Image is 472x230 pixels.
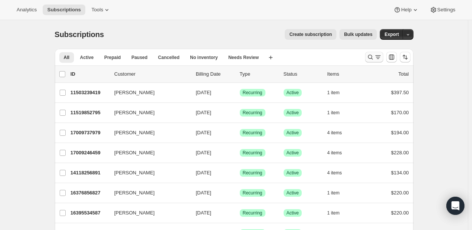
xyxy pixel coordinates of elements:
span: Bulk updates [344,31,372,37]
button: [PERSON_NAME] [110,207,185,219]
button: Help [389,5,423,15]
p: 17009737979 [71,129,108,137]
span: Prepaid [104,54,121,61]
p: 16395534587 [71,209,108,217]
button: 1 item [327,107,348,118]
span: Export [384,31,399,37]
span: 1 item [327,90,340,96]
span: [DATE] [196,110,211,115]
span: Recurring [243,170,262,176]
span: Active [287,130,299,136]
span: Create subscription [289,31,332,37]
button: 4 items [327,148,350,158]
button: Analytics [12,5,41,15]
span: 4 items [327,130,342,136]
div: 16376856827[PERSON_NAME][DATE]SuccessRecurringSuccessActive1 item$220.00 [71,188,409,198]
button: 4 items [327,168,350,178]
button: Search and filter results [365,52,383,62]
p: Total [398,70,409,78]
button: 1 item [327,87,348,98]
span: Subscriptions [47,7,81,13]
span: $194.00 [391,130,409,135]
span: Recurring [243,210,262,216]
span: Recurring [243,90,262,96]
div: 17009737979[PERSON_NAME][DATE]SuccessRecurringSuccessActive4 items$194.00 [71,127,409,138]
span: Active [287,110,299,116]
span: Paused [131,54,148,61]
span: Cancelled [158,54,180,61]
span: Settings [437,7,455,13]
span: [DATE] [196,190,211,196]
span: Active [287,170,299,176]
span: 4 items [327,150,342,156]
p: 16376856827 [71,189,108,197]
button: [PERSON_NAME] [110,187,185,199]
span: Recurring [243,190,262,196]
p: 11503239419 [71,89,108,96]
span: [DATE] [196,210,211,216]
span: Recurring [243,150,262,156]
button: Create subscription [285,29,336,40]
div: Type [240,70,278,78]
div: 11519852795[PERSON_NAME][DATE]SuccessRecurringSuccessActive1 item$170.00 [71,107,409,118]
p: 17009246459 [71,149,108,157]
div: 14118256891[PERSON_NAME][DATE]SuccessRecurringSuccessActive4 items$134.00 [71,168,409,178]
button: Bulk updates [339,29,377,40]
span: 1 item [327,110,340,116]
span: $397.50 [391,90,409,95]
span: [PERSON_NAME] [114,169,155,177]
span: [PERSON_NAME] [114,149,155,157]
span: $134.00 [391,170,409,176]
button: 4 items [327,127,350,138]
span: [DATE] [196,170,211,176]
button: Export [380,29,403,40]
span: Active [287,190,299,196]
span: Active [287,150,299,156]
span: Active [287,90,299,96]
span: Needs Review [228,54,259,61]
p: 14118256891 [71,169,108,177]
span: [PERSON_NAME] [114,109,155,117]
button: [PERSON_NAME] [110,147,185,159]
button: Sort the results [400,52,410,62]
span: [PERSON_NAME] [114,129,155,137]
div: 16395534587[PERSON_NAME][DATE]SuccessRecurringSuccessActive1 item$220.00 [71,208,409,218]
div: IDCustomerBilling DateTypeStatusItemsTotal [71,70,409,78]
div: Open Intercom Messenger [446,197,464,215]
span: [DATE] [196,90,211,95]
button: Create new view [265,52,277,63]
div: 17009246459[PERSON_NAME][DATE]SuccessRecurringSuccessActive4 items$228.00 [71,148,409,158]
span: Recurring [243,130,262,136]
button: [PERSON_NAME] [110,167,185,179]
p: Customer [114,70,190,78]
span: 4 items [327,170,342,176]
div: 11503239419[PERSON_NAME][DATE]SuccessRecurringSuccessActive1 item$397.50 [71,87,409,98]
span: 1 item [327,210,340,216]
button: [PERSON_NAME] [110,87,185,99]
span: $228.00 [391,150,409,155]
span: 1 item [327,190,340,196]
p: ID [71,70,108,78]
button: Tools [87,5,115,15]
span: $170.00 [391,110,409,115]
span: $220.00 [391,190,409,196]
span: [PERSON_NAME] [114,189,155,197]
span: Recurring [243,110,262,116]
span: Active [80,54,94,61]
span: Tools [91,7,103,13]
span: Subscriptions [55,30,104,39]
p: Status [284,70,321,78]
button: Subscriptions [43,5,85,15]
button: [PERSON_NAME] [110,107,185,119]
span: Active [287,210,299,216]
button: Settings [425,5,460,15]
span: All [64,54,69,61]
p: Billing Date [196,70,234,78]
p: 11519852795 [71,109,108,117]
span: [DATE] [196,150,211,155]
button: [PERSON_NAME] [110,127,185,139]
span: $220.00 [391,210,409,216]
span: [DATE] [196,130,211,135]
span: [PERSON_NAME] [114,89,155,96]
div: Items [327,70,365,78]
